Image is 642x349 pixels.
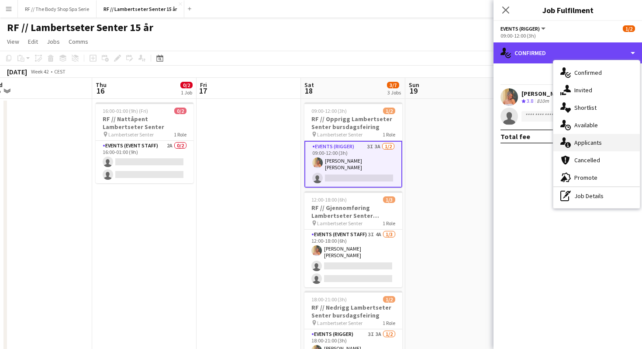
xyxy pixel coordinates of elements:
[94,86,107,96] span: 16
[527,98,533,104] span: 3.8
[303,86,314,96] span: 18
[494,4,642,16] h3: Job Fulfilment
[200,81,207,89] span: Fri
[47,38,60,45] span: Jobs
[103,108,148,114] span: 16:00-01:00 (9h) (Fri)
[494,42,642,63] div: Confirmed
[18,0,97,17] button: RF // The Body Shop Spa Serie
[383,220,395,227] span: 1 Role
[311,296,347,303] span: 18:00-21:00 (3h)
[96,81,107,89] span: Thu
[311,196,347,203] span: 12:00-18:00 (6h)
[311,108,347,114] span: 09:00-12:00 (3h)
[387,89,401,96] div: 3 Jobs
[304,81,314,89] span: Sat
[304,191,402,287] app-job-card: 12:00-18:00 (6h)1/3RF // Gjennomføring Lambertseter Senter bursdagsfeiring Lambertseter Senter1 R...
[553,116,640,134] div: Available
[500,25,540,32] span: Events (Rigger)
[317,131,362,138] span: Lambertseter Senter
[28,38,38,45] span: Edit
[304,304,402,319] h3: RF // Nedrigg Lambertseter Senter bursdagsfeiring
[409,81,419,89] span: Sun
[180,82,193,88] span: 0/2
[500,32,635,39] div: 09:00-12:00 (3h)
[24,36,41,47] a: Edit
[407,86,419,96] span: 19
[553,99,640,116] div: Shortlist
[623,25,635,32] span: 1/2
[383,320,395,326] span: 1 Role
[65,36,92,47] a: Comms
[97,0,184,17] button: RF // Lambertseter Senter 15 år
[383,131,395,138] span: 1 Role
[553,187,640,205] div: Job Details
[96,141,193,183] app-card-role: Events (Event Staff)2A0/216:00-01:00 (9h)
[304,102,402,188] app-job-card: 09:00-12:00 (3h)1/2RF // Opprigg Lambertseter Senter bursdagsfeiring Lambertseter Senter1 RoleEve...
[383,108,395,114] span: 1/2
[96,102,193,183] app-job-card: 16:00-01:00 (9h) (Fri)0/2RF // Nattåpent Lambertseter Senter Lambertseter Senter1 RoleEvents (Eve...
[535,98,551,105] div: 810m
[304,115,402,131] h3: RF // Opprigg Lambertseter Senter bursdagsfeiring
[69,38,88,45] span: Comms
[96,115,193,131] h3: RF // Nattåpent Lambertseter Senter
[108,131,154,138] span: Lambertseter Senter
[383,296,395,303] span: 1/2
[553,169,640,186] div: Promote
[43,36,63,47] a: Jobs
[7,21,153,34] h1: RF // Lambertseter Senter 15 år
[181,89,192,96] div: 1 Job
[304,141,402,188] app-card-role: Events (Rigger)3I3A1/209:00-12:00 (3h)[PERSON_NAME] [PERSON_NAME]
[3,36,23,47] a: View
[521,90,615,98] div: [PERSON_NAME] [PERSON_NAME]
[7,67,27,76] div: [DATE]
[500,132,530,141] div: Total fee
[199,86,207,96] span: 17
[29,68,51,75] span: Week 42
[383,196,395,203] span: 1/3
[387,82,399,88] span: 3/7
[500,25,547,32] button: Events (Rigger)
[7,38,19,45] span: View
[304,204,402,220] h3: RF // Gjennomføring Lambertseter Senter bursdagsfeiring
[553,134,640,151] div: Applicants
[317,320,362,326] span: Lambertseter Senter
[174,108,186,114] span: 0/2
[553,64,640,81] div: Confirmed
[54,68,66,75] div: CEST
[304,230,402,287] app-card-role: Events (Event Staff)3I4A1/312:00-18:00 (6h)[PERSON_NAME] [PERSON_NAME]
[317,220,362,227] span: Lambertseter Senter
[553,151,640,169] div: Cancelled
[553,81,640,99] div: Invited
[174,131,186,138] span: 1 Role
